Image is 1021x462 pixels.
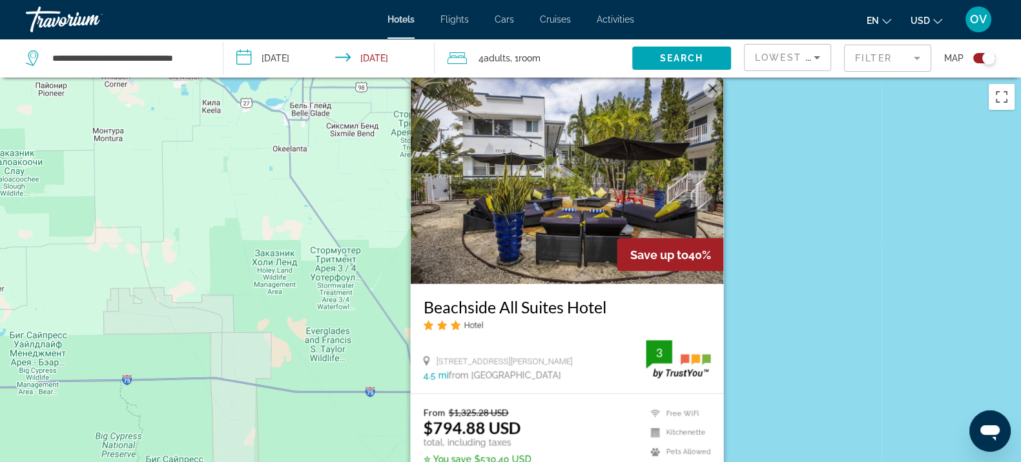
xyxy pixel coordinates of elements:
span: 4 [479,49,510,67]
span: Map [944,49,964,67]
div: 3 [646,344,672,360]
li: Pets Allowed [644,445,710,458]
a: Flights [440,14,469,25]
span: 4.5 mi [423,370,448,381]
button: Filter [844,44,931,72]
img: Hotel image [410,77,723,284]
span: Search [660,53,704,63]
p: total, including taxes [423,437,531,448]
span: Adults [484,53,510,63]
iframe: Кнопка запуска окна обмена сообщениями [969,410,1011,452]
div: 40% [617,238,723,271]
span: USD [911,16,930,26]
button: User Menu [962,6,995,33]
span: , 1 [510,49,541,67]
button: Travelers: 4 adults, 0 children [435,39,632,78]
a: Travorium [26,3,155,36]
span: OV [970,13,987,26]
li: Free WiFi [644,407,710,420]
button: Включить полноэкранный режим [989,84,1015,110]
span: Save up to [630,247,688,261]
a: Hotels [387,14,415,25]
ins: $794.88 USD [423,418,521,437]
span: [STREET_ADDRESS][PERSON_NAME] [436,356,572,366]
span: Room [519,53,541,63]
button: Check-in date: Dec 24, 2025 Check-out date: Dec 30, 2025 [223,39,434,78]
mat-select: Sort by [755,50,820,65]
span: en [867,16,879,26]
button: Toggle map [964,52,995,64]
span: From [423,407,445,418]
a: Activities [597,14,634,25]
span: Hotel [464,320,483,330]
a: Beachside All Suites Hotel [423,297,710,316]
button: Change currency [911,11,942,30]
a: Cruises [540,14,571,25]
span: Lowest Price [755,52,838,63]
div: 3 star Hotel [423,319,710,330]
button: Закрыть [703,78,722,98]
del: $1,325.28 USD [448,407,508,418]
img: trustyou-badge.svg [646,340,710,378]
li: Kitchenette [644,426,710,439]
a: Cars [495,14,514,25]
button: Search [632,47,731,70]
span: from [GEOGRAPHIC_DATA] [448,370,561,381]
button: Change language [867,11,891,30]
